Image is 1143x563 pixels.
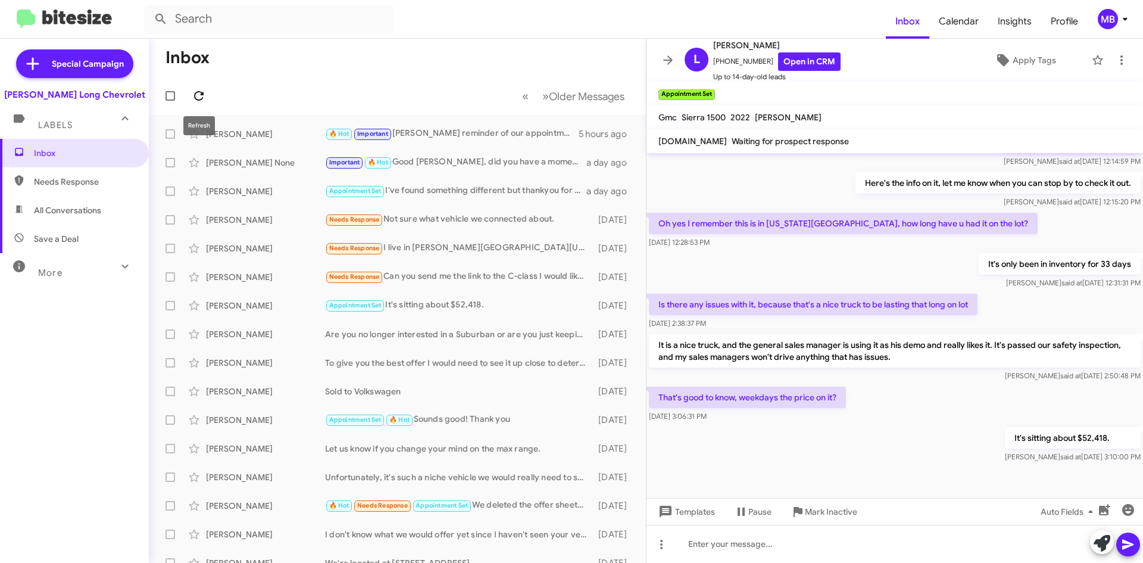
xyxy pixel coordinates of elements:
span: Important [329,158,360,166]
span: « [522,89,529,104]
div: [DATE] [592,471,636,483]
div: [PERSON_NAME] [206,357,325,369]
span: Appointment Set [329,301,382,309]
div: [DATE] [592,271,636,283]
span: Inbox [34,147,135,159]
span: 🔥 Hot [329,502,349,509]
button: Next [535,84,632,108]
div: Good [PERSON_NAME], did you have a moment to look at the photos my team sent you [DATE]? [325,155,586,169]
div: [PERSON_NAME] [206,300,325,312]
button: Apply Tags [964,49,1086,71]
span: Needs Response [34,176,135,188]
span: [DATE] 2:38:37 PM [649,319,706,328]
div: Can you send me the link to the C-class I would like to get in soon and talk about purchasing thi... [325,270,592,284]
span: Waiting for prospect response [732,136,849,147]
span: L [694,50,700,69]
div: I live in [PERSON_NAME][GEOGRAPHIC_DATA][US_STATE] [325,241,592,255]
button: Previous [515,84,536,108]
span: [PERSON_NAME] [DATE] 3:10:00 PM [1005,452,1141,461]
small: Appointment Set [658,89,715,100]
div: [DATE] [592,414,636,426]
div: It's sitting about $52,418. [325,298,592,312]
span: said at [1060,452,1081,461]
span: More [38,267,63,278]
div: [PERSON_NAME] [206,242,325,254]
div: Refresh [183,116,215,135]
span: [PHONE_NUMBER] [713,52,841,71]
div: [PERSON_NAME] [206,185,325,197]
div: 5 hours ago [579,128,636,140]
button: Pause [724,501,781,522]
div: [DATE] [592,242,636,254]
span: Up to 14-day-old leads [713,71,841,83]
span: Appointment Set [416,502,468,509]
span: Pause [748,501,772,522]
a: Insights [988,4,1041,39]
span: Needs Response [329,244,380,252]
span: Gmc [658,112,677,123]
div: Unfortunately, it's such a niche vehicle we would really need to see it up close. [325,471,592,483]
div: To give you the best offer I would need to see it up close to determine it's value. We do have a ... [325,357,592,369]
span: All Conversations [34,204,101,216]
span: [PERSON_NAME] [713,38,841,52]
div: I don't know what we would offer yet since I haven't seen your vehicle. If you had 10-20 minutes ... [325,528,592,540]
span: Appointment Set [329,187,382,195]
div: [PERSON_NAME] Long Chevrolet [4,89,145,101]
div: [DATE] [592,528,636,540]
p: Here's the info on it, let me know when you can stop by to check it out. [855,172,1141,194]
button: MB [1088,9,1130,29]
span: » [542,89,549,104]
span: Templates [656,501,715,522]
span: Labels [38,120,73,130]
span: Special Campaign [52,58,124,70]
div: [PERSON_NAME] [206,128,325,140]
div: [DATE] [592,328,636,340]
div: [PERSON_NAME] [206,271,325,283]
span: [DATE] 3:06:31 PM [649,412,707,421]
span: said at [1060,371,1081,380]
a: Special Campaign [16,49,133,78]
span: Needs Response [329,273,380,281]
div: [DATE] [592,214,636,226]
span: Needs Response [329,216,380,223]
span: said at [1061,278,1082,287]
div: I've found something different but thankyou for your help! [325,184,586,198]
div: We deleted the offer sheets, my husband told [PERSON_NAME] what it would take for is to purchase ... [325,499,592,512]
span: Save a Deal [34,233,79,245]
p: It's sitting about $52,418. [1005,427,1141,449]
a: Calendar [929,4,988,39]
a: Profile [1041,4,1088,39]
div: a day ago [586,185,636,197]
button: Auto Fields [1031,501,1107,522]
p: It's only been in inventory for 33 days [979,253,1141,275]
button: Templates [647,501,724,522]
div: Sounds good! Thank you [325,413,592,427]
input: Search [144,5,394,33]
span: Auto Fields [1041,501,1098,522]
div: Let us know if you change your mind on the max range. [325,443,592,455]
span: [DATE] 12:28:53 PM [649,238,710,247]
a: Inbox [886,4,929,39]
div: [PERSON_NAME] [206,500,325,512]
span: Sierra 1500 [682,112,726,123]
div: [PERSON_NAME] reminder of our appointment [DATE][DATE] 10:30 AM. Please reply C to confirm or cal... [325,127,579,141]
div: [PERSON_NAME] [206,385,325,397]
div: Are you no longer interested in a Suburban or are you just keeping your Jeep? [325,328,592,340]
span: [DOMAIN_NAME] [658,136,727,147]
p: That's good to know, weekdays the price on it? [649,387,846,408]
div: [DATE] [592,357,636,369]
div: MB [1098,9,1118,29]
div: [PERSON_NAME] None [206,157,325,169]
div: [PERSON_NAME] [206,414,325,426]
p: It is a nice truck, and the general sales manager is using it as his demo and really likes it. It... [649,334,1141,368]
button: Mark Inactive [781,501,867,522]
div: Sold to Volkswagen [325,385,592,397]
div: [PERSON_NAME] [206,471,325,483]
span: 2022 [730,112,750,123]
p: Oh yes I remember this is in [US_STATE][GEOGRAPHIC_DATA], how long have u had it on the lot? [649,213,1038,234]
span: Mark Inactive [805,501,857,522]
